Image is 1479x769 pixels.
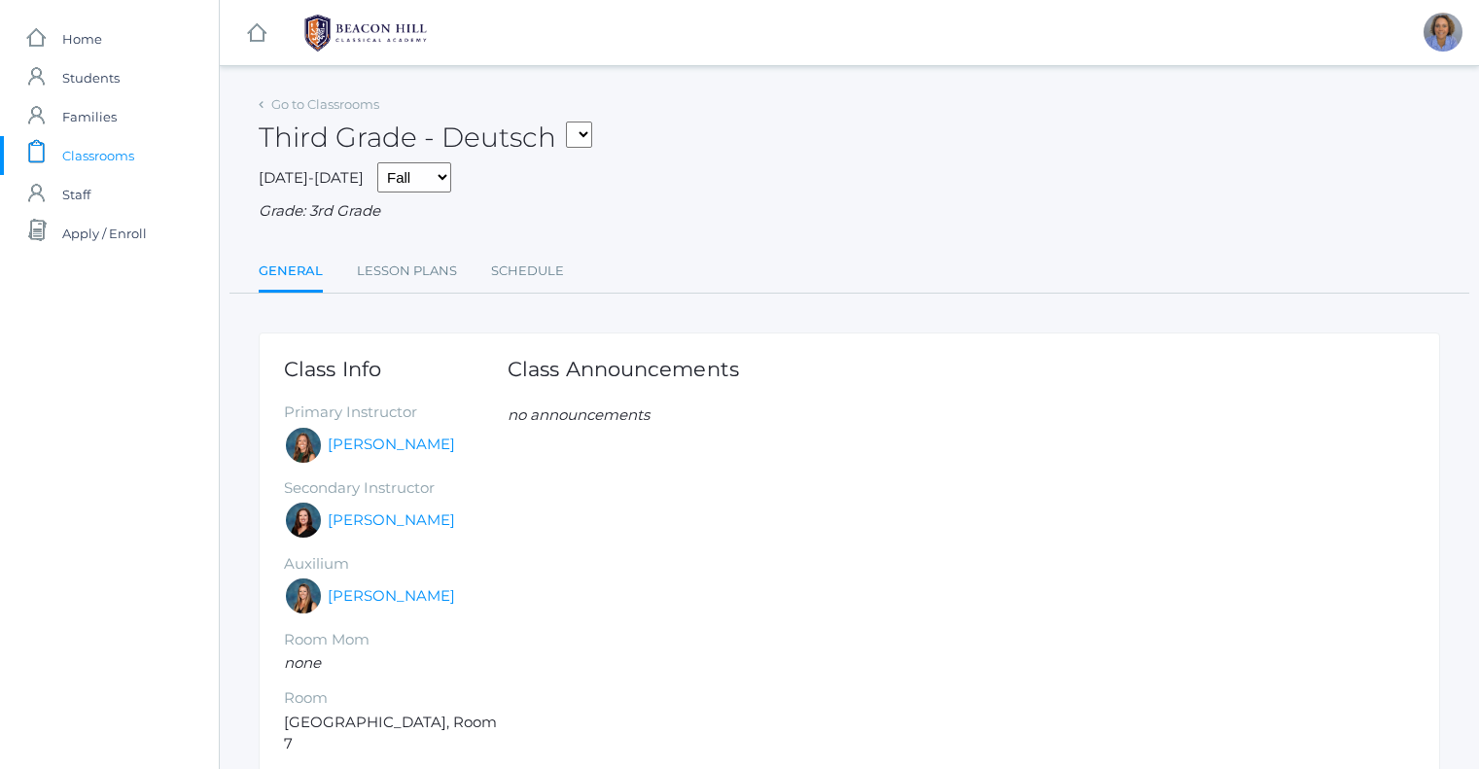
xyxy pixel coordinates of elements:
h1: Class Info [284,358,508,380]
em: none [284,653,321,672]
div: Sandra Velasquez [1424,13,1462,52]
span: Home [62,19,102,58]
h5: Room [284,690,508,707]
div: Andrea Deutsch [284,426,323,465]
div: Katie Watters [284,501,323,540]
h1: Class Announcements [508,358,739,380]
img: 1_BHCALogos-05.png [293,9,439,57]
div: Juliana Fowler [284,577,323,615]
span: Staff [62,175,90,214]
h5: Primary Instructor [284,404,508,421]
span: Students [62,58,120,97]
a: General [259,252,323,294]
a: [PERSON_NAME] [328,585,455,608]
h2: Third Grade - Deutsch [259,122,592,153]
span: Families [62,97,117,136]
a: Schedule [491,252,564,291]
a: [PERSON_NAME] [328,509,455,532]
a: Go to Classrooms [271,96,379,112]
h5: Room Mom [284,632,508,648]
span: Apply / Enroll [62,214,147,253]
span: Classrooms [62,136,134,175]
a: Lesson Plans [357,252,457,291]
em: no announcements [508,405,650,424]
div: Grade: 3rd Grade [259,200,1440,223]
a: [PERSON_NAME] [328,434,455,456]
h5: Secondary Instructor [284,480,508,497]
span: [DATE]-[DATE] [259,168,364,187]
h5: Auxilium [284,556,508,573]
